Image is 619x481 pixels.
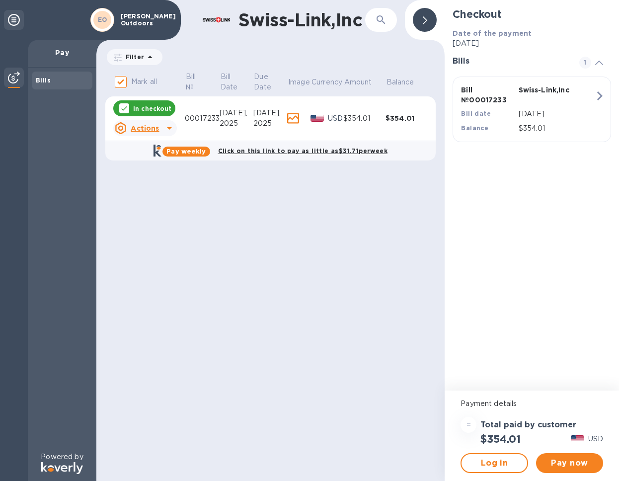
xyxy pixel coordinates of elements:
img: USD [571,435,584,442]
b: EO [98,16,107,23]
p: USD [588,434,603,444]
div: [DATE], [220,108,253,118]
button: Bill №00017233Swiss-Link,IncBill date[DATE]Balance$354.01 [453,77,611,142]
span: Balance [387,77,427,87]
button: Pay now [536,453,603,473]
b: Balance [461,124,488,132]
p: Payment details [461,399,603,409]
b: Click on this link to pay as little as $31.71 per week [218,147,387,155]
span: Amount [344,77,385,87]
div: $354.01 [343,113,386,124]
p: [PERSON_NAME] Outdoors [121,13,170,27]
p: Bill Date [221,72,239,92]
img: USD [310,115,324,122]
div: $354.01 [386,113,428,123]
p: Swiss-Link,Inc [519,85,572,95]
p: Balance [387,77,414,87]
p: [DATE] [453,38,611,49]
p: USD [328,113,343,124]
p: [DATE] [519,109,595,119]
p: Powered by [41,452,83,462]
p: Pay [36,48,88,58]
p: Mark all [131,77,157,87]
span: Bill № [186,72,219,92]
div: 2025 [253,118,288,129]
img: Logo [41,462,83,474]
h2: Checkout [453,8,611,20]
h2: $354.01 [480,433,521,445]
h1: Swiss-Link,Inc [238,9,365,30]
p: Currency [311,77,342,87]
b: Date of the payment [453,29,532,37]
span: 1 [579,57,591,69]
p: Bill № 00017233 [461,85,514,105]
div: = [461,417,476,433]
p: Filter [122,53,144,61]
b: Pay weekly [166,148,206,155]
button: Log in [461,453,528,473]
h3: Total paid by customer [480,420,576,430]
span: Log in [469,457,519,469]
p: $354.01 [519,123,595,134]
p: In checkout [133,104,171,113]
p: Due Date [254,72,273,92]
p: Image [288,77,310,87]
span: Bill Date [221,72,252,92]
div: 00017233 [185,113,220,124]
span: Pay now [544,457,595,469]
div: [DATE], [253,108,288,118]
h3: Bills [453,57,567,66]
u: Actions [131,124,159,132]
div: 2025 [220,118,253,129]
b: Bill date [461,110,491,117]
p: Amount [344,77,372,87]
span: Due Date [254,72,286,92]
b: Bills [36,77,51,84]
p: Bill № [186,72,206,92]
